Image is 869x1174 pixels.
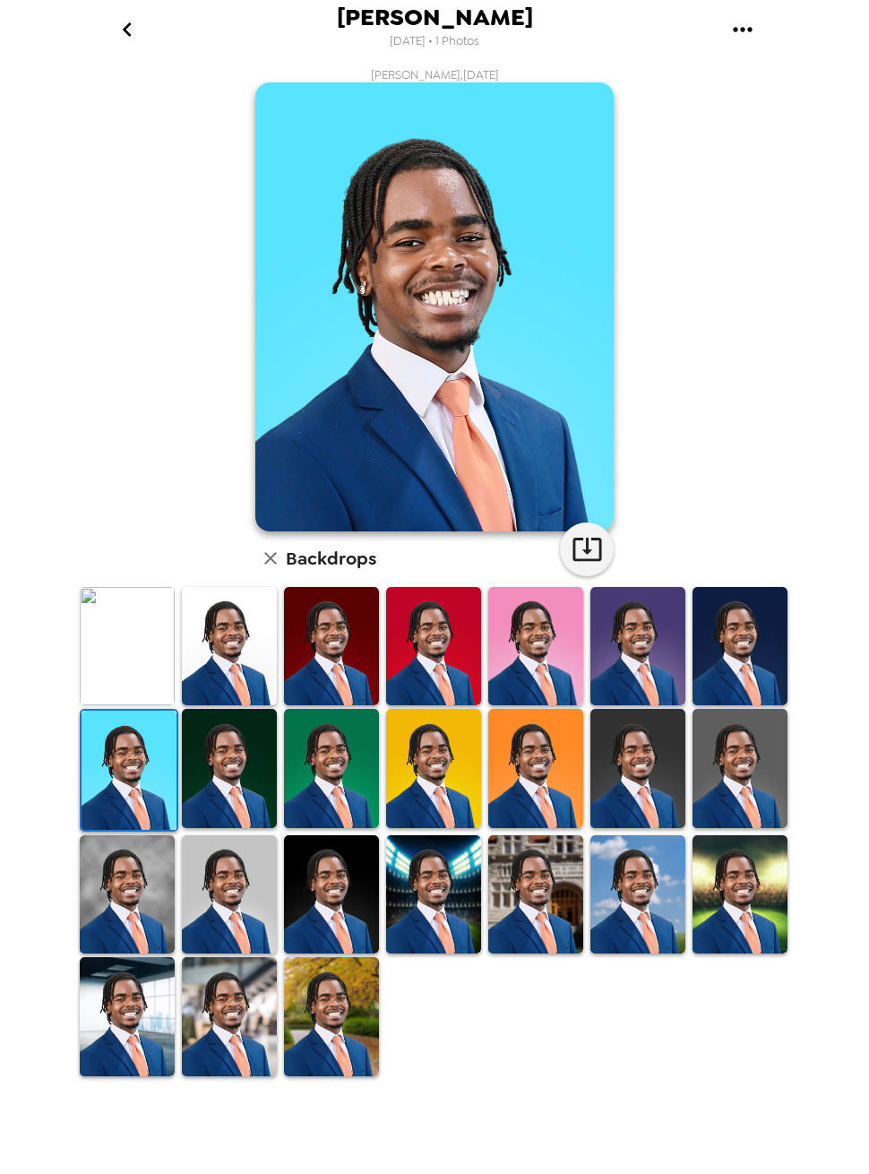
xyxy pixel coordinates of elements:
[337,5,533,30] span: [PERSON_NAME]
[371,67,499,82] span: [PERSON_NAME] , [DATE]
[390,30,479,54] span: [DATE] • 1 Photos
[255,82,614,531] img: user
[80,587,175,706] img: Original
[286,544,376,573] h6: Backdrops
